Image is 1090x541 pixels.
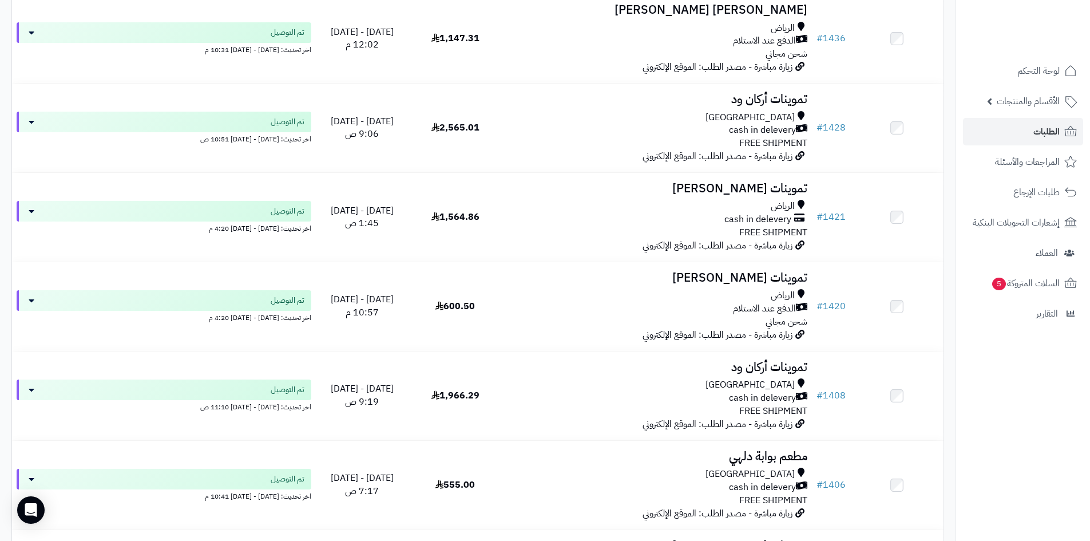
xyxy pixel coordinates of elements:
[963,300,1083,327] a: التقارير
[1013,184,1060,200] span: طلبات الإرجاع
[771,22,795,35] span: الرياض
[17,43,311,55] div: اخر تحديث: [DATE] - [DATE] 10:31 م
[816,31,846,45] a: #1436
[17,400,311,412] div: اخر تحديث: [DATE] - [DATE] 11:10 ص
[991,275,1060,291] span: السلات المتروكة
[963,270,1083,297] a: السلات المتروكة5
[431,121,479,135] span: 2,565.01
[739,226,807,239] span: FREE SHIPMENT
[506,271,807,285] h3: تموينات [PERSON_NAME]
[739,136,807,150] span: FREE SHIPMENT
[992,278,1006,290] span: 5
[729,124,796,137] span: cash in delevery
[17,222,311,234] div: اخر تحديث: [DATE] - [DATE] 4:20 م
[271,295,304,306] span: تم التوصيل
[435,299,475,313] span: 600.50
[771,289,795,302] span: الرياض
[331,114,394,141] span: [DATE] - [DATE] 9:06 ص
[1033,124,1060,140] span: الطلبات
[331,471,394,498] span: [DATE] - [DATE] 7:17 ص
[963,239,1083,267] a: العملاء
[816,389,823,402] span: #
[705,378,795,392] span: [GEOGRAPHIC_DATA]
[1012,29,1079,53] img: logo-2.png
[816,478,846,492] a: #1406
[766,47,807,61] span: شحن مجاني
[973,215,1060,231] span: إشعارات التحويلات البنكية
[271,116,304,128] span: تم التوصيل
[816,210,846,224] a: #1421
[816,121,823,135] span: #
[816,299,846,313] a: #1420
[705,111,795,124] span: [GEOGRAPHIC_DATA]
[816,210,823,224] span: #
[506,93,807,106] h3: تموينات أركان ود
[705,468,795,481] span: [GEOGRAPHIC_DATA]
[1017,63,1060,79] span: لوحة التحكم
[816,121,846,135] a: #1428
[816,389,846,402] a: #1408
[271,384,304,396] span: تم التوصيل
[331,204,394,231] span: [DATE] - [DATE] 1:45 ص
[963,179,1083,206] a: طلبات الإرجاع
[729,392,796,405] span: cash in delevery
[643,60,792,74] span: زيارة مباشرة - مصدر الطلب: الموقع الإلكتروني
[643,507,792,520] span: زيارة مباشرة - مصدر الطلب: الموقع الإلكتروني
[435,478,475,492] span: 555.00
[816,478,823,492] span: #
[729,481,796,494] span: cash in delevery
[1036,306,1058,322] span: التقارير
[271,27,304,38] span: تم التوصيل
[997,93,1060,109] span: الأقسام والمنتجات
[643,239,792,252] span: زيارة مباشرة - مصدر الطلب: الموقع الإلكتروني
[739,493,807,507] span: FREE SHIPMENT
[331,293,394,319] span: [DATE] - [DATE] 10:57 م
[506,361,807,374] h3: تموينات أركان ود
[17,311,311,323] div: اخر تحديث: [DATE] - [DATE] 4:20 م
[733,34,796,48] span: الدفع عند الاستلام
[331,382,394,409] span: [DATE] - [DATE] 9:19 ص
[506,450,807,463] h3: مطعم بوابة دلهي
[771,200,795,213] span: الرياض
[963,148,1083,176] a: المراجعات والأسئلة
[816,31,823,45] span: #
[963,57,1083,85] a: لوحة التحكم
[816,299,823,313] span: #
[963,209,1083,236] a: إشعارات التحويلات البنكية
[643,417,792,431] span: زيارة مباشرة - مصدر الطلب: الموقع الإلكتروني
[1036,245,1058,261] span: العملاء
[724,213,791,226] span: cash in delevery
[17,132,311,144] div: اخر تحديث: [DATE] - [DATE] 10:51 ص
[431,210,479,224] span: 1,564.86
[431,31,479,45] span: 1,147.31
[739,404,807,418] span: FREE SHIPMENT
[643,328,792,342] span: زيارة مباشرة - مصدر الطلب: الموقع الإلكتروني
[643,149,792,163] span: زيارة مباشرة - مصدر الطلب: الموقع الإلكتروني
[17,496,45,524] div: Open Intercom Messenger
[431,389,479,402] span: 1,966.29
[271,473,304,485] span: تم التوصيل
[963,118,1083,145] a: الطلبات
[506,3,807,17] h3: [PERSON_NAME] [PERSON_NAME]
[995,154,1060,170] span: المراجعات والأسئلة
[506,182,807,195] h3: تموينات [PERSON_NAME]
[766,315,807,329] span: شحن مجاني
[331,25,394,52] span: [DATE] - [DATE] 12:02 م
[271,206,304,217] span: تم التوصيل
[17,489,311,501] div: اخر تحديث: [DATE] - [DATE] 10:41 م
[733,302,796,315] span: الدفع عند الاستلام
